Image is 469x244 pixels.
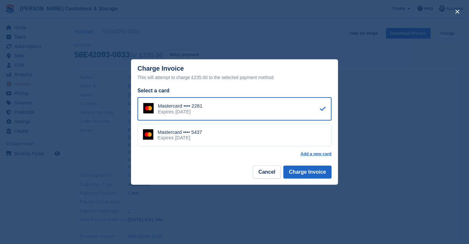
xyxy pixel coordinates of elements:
[253,166,281,179] button: Cancel
[158,129,202,135] div: Mastercard •••• 5437
[300,151,332,157] a: Add a new card
[143,103,154,113] img: Mastercard Logo
[143,129,153,140] img: Mastercard Logo
[452,6,463,17] button: close
[137,65,332,81] div: Charge Invoice
[158,103,202,109] div: Mastercard •••• 2281
[137,74,332,81] div: This will attempt to charge £235.00 to the selected payment method.
[283,166,332,179] button: Charge Invoice
[158,135,202,141] div: Expires [DATE]
[158,109,202,115] div: Expires [DATE]
[137,87,332,95] div: Select a card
